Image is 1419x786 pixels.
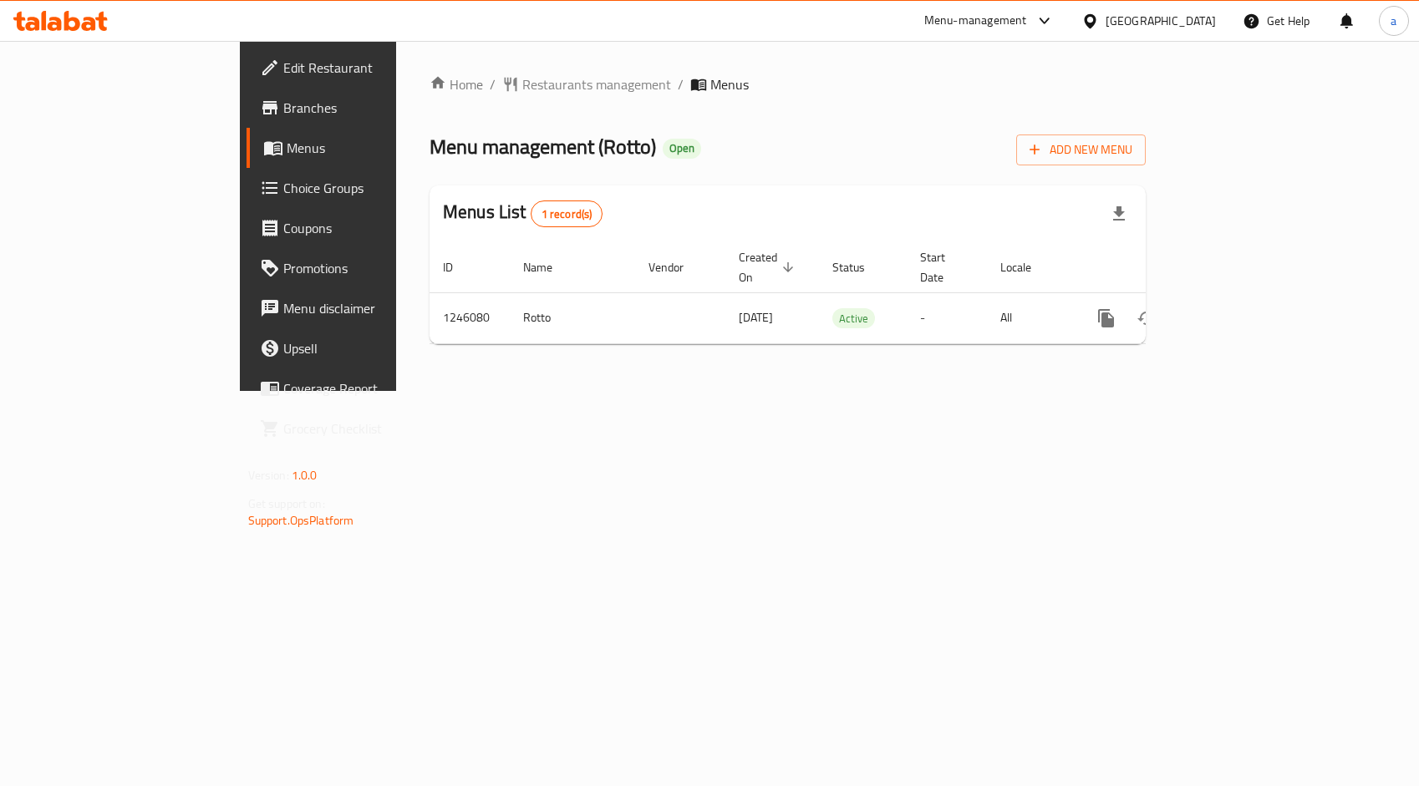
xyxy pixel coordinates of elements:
[248,493,325,515] span: Get support on:
[523,257,574,277] span: Name
[987,292,1073,343] td: All
[247,128,477,168] a: Menus
[920,247,967,287] span: Start Date
[283,298,464,318] span: Menu disclaimer
[287,138,464,158] span: Menus
[739,307,773,328] span: [DATE]
[283,418,464,439] span: Grocery Checklist
[247,88,477,128] a: Branches
[510,292,635,343] td: Rotto
[283,98,464,118] span: Branches
[247,408,477,449] a: Grocery Checklist
[1099,194,1139,234] div: Export file
[832,309,875,328] span: Active
[710,74,749,94] span: Menus
[283,378,464,398] span: Coverage Report
[1000,257,1053,277] span: Locale
[1016,134,1146,165] button: Add New Menu
[924,11,1027,31] div: Menu-management
[490,74,496,94] li: /
[907,292,987,343] td: -
[443,200,603,227] h2: Menus List
[292,464,318,486] span: 1.0.0
[1106,12,1216,30] div: [GEOGRAPHIC_DATA]
[832,308,875,328] div: Active
[247,168,477,208] a: Choice Groups
[430,242,1260,344] table: enhanced table
[739,247,799,287] span: Created On
[1086,298,1127,338] button: more
[430,128,656,165] span: Menu management ( Rotto )
[531,206,603,222] span: 1 record(s)
[283,258,464,278] span: Promotions
[247,248,477,288] a: Promotions
[247,48,477,88] a: Edit Restaurant
[430,74,1146,94] nav: breadcrumb
[283,338,464,358] span: Upsell
[283,58,464,78] span: Edit Restaurant
[522,74,671,94] span: Restaurants management
[247,288,477,328] a: Menu disclaimer
[247,328,477,368] a: Upsell
[443,257,475,277] span: ID
[502,74,671,94] a: Restaurants management
[283,218,464,238] span: Coupons
[663,141,701,155] span: Open
[283,178,464,198] span: Choice Groups
[1073,242,1260,293] th: Actions
[663,139,701,159] div: Open
[1030,139,1132,160] span: Add New Menu
[247,208,477,248] a: Coupons
[1391,12,1396,30] span: a
[248,464,289,486] span: Version:
[648,257,705,277] span: Vendor
[247,368,477,408] a: Coverage Report
[1127,298,1167,338] button: Change Status
[832,257,887,277] span: Status
[248,510,354,531] a: Support.OpsPlatform
[531,200,603,227] div: Total records count
[678,74,684,94] li: /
